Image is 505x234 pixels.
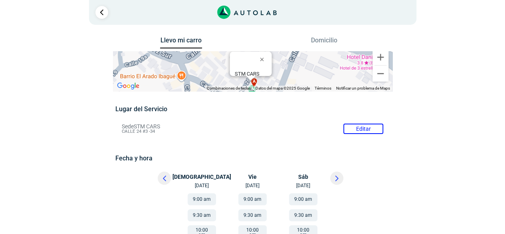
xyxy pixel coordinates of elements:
h5: Fecha y hora [115,154,390,162]
button: Llevo mi carro [160,36,202,49]
span: Datos del mapa ©2025 Google [255,86,310,90]
a: Notificar un problema de Maps [336,86,390,90]
button: 9:30 am [238,209,267,221]
img: Google [115,81,141,91]
button: Domicilio [303,36,345,48]
a: Link al sitio de autolab [217,8,277,16]
button: 9:00 am [289,193,317,205]
button: Reducir [372,66,388,82]
a: Abre esta zona en Google Maps (se abre en una nueva ventana) [115,81,141,91]
h5: Lugar del Servicio [115,105,390,113]
button: Combinaciones de teclas [207,86,251,91]
a: Términos (se abre en una nueva pestaña) [315,86,331,90]
button: 9:00 am [188,193,216,205]
span: a [252,78,255,85]
button: 9:00 am [238,193,267,205]
button: 9:30 am [188,209,216,221]
button: Cerrar [254,50,273,69]
a: Ir al paso anterior [95,6,108,19]
div: CALLE 24 #3 -34 [234,71,271,83]
button: 9:30 am [289,209,317,221]
button: Ampliar [372,49,388,65]
b: STM CARS [234,71,259,77]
